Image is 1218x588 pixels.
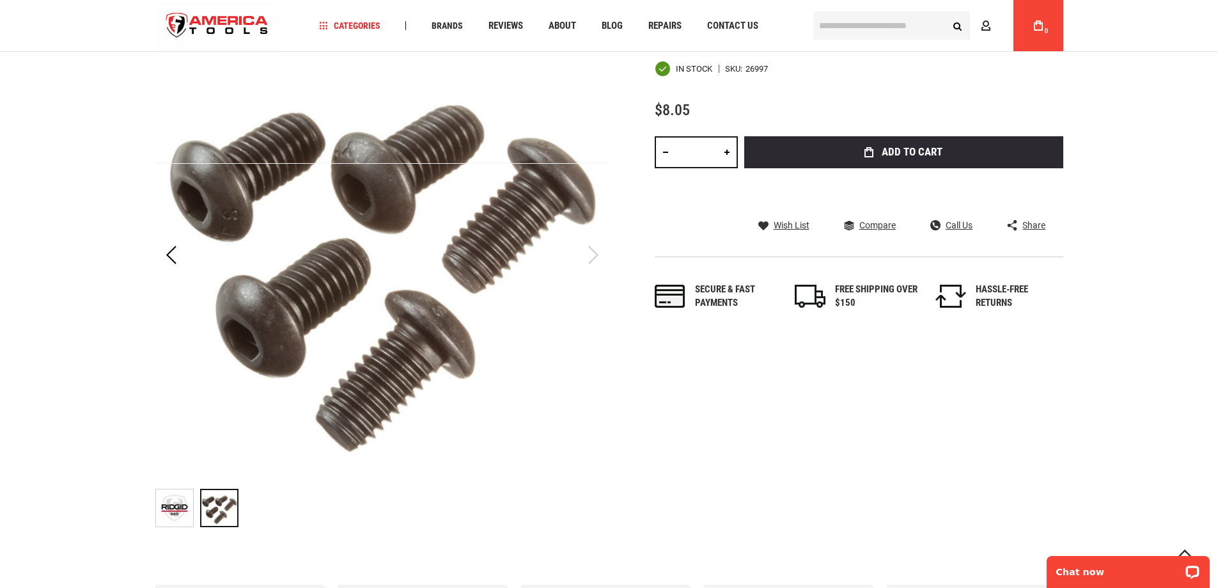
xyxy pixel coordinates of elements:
img: RIDGID 26997 SCREW, 3/8-16 X 3/4 HEX SOC BH [156,489,193,527]
a: Repairs [643,17,687,35]
span: Reviews [488,21,523,31]
a: Brands [426,17,469,35]
a: Categories [313,17,386,35]
button: Add to Cart [744,136,1063,168]
span: Blog [602,21,623,31]
iframe: LiveChat chat widget [1038,548,1218,588]
a: About [543,17,582,35]
div: RIDGID 26997 SCREW, 3/8-16 X 3/4 HEX SOC BH [155,482,200,534]
div: RIDGID 26997 SCREW, 3/8-16 X 3/4 HEX SOC BH [200,482,238,534]
span: Brands [432,21,463,30]
img: payments [655,285,685,308]
span: Repairs [648,21,682,31]
a: Blog [596,17,629,35]
div: 26997 [746,65,768,73]
span: Call Us [946,221,972,230]
span: Contact Us [707,21,758,31]
img: shipping [795,285,825,308]
img: returns [935,285,966,308]
strong: SKU [725,65,746,73]
img: America Tools [155,2,279,50]
a: Compare [844,219,896,231]
button: Search [946,13,970,38]
span: Wish List [774,221,809,230]
span: About [549,21,576,31]
span: Share [1022,221,1045,230]
div: Previous [155,28,187,482]
a: Reviews [483,17,529,35]
a: Contact Us [701,17,764,35]
a: Call Us [930,219,972,231]
iframe: Secure express checkout frame [742,172,1066,209]
span: 0 [1045,28,1049,35]
img: RIDGID 26997 SCREW, 3/8-16 X 3/4 HEX SOC BH [155,28,609,482]
span: Compare [859,221,896,230]
span: $8.05 [655,101,690,119]
span: Categories [319,21,380,30]
div: FREE SHIPPING OVER $150 [835,283,918,310]
div: HASSLE-FREE RETURNS [976,283,1059,310]
span: In stock [676,65,712,73]
span: Add to Cart [882,147,942,157]
a: store logo [155,2,279,50]
div: Secure & fast payments [695,283,778,310]
div: Availability [655,61,712,77]
a: Wish List [758,219,809,231]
